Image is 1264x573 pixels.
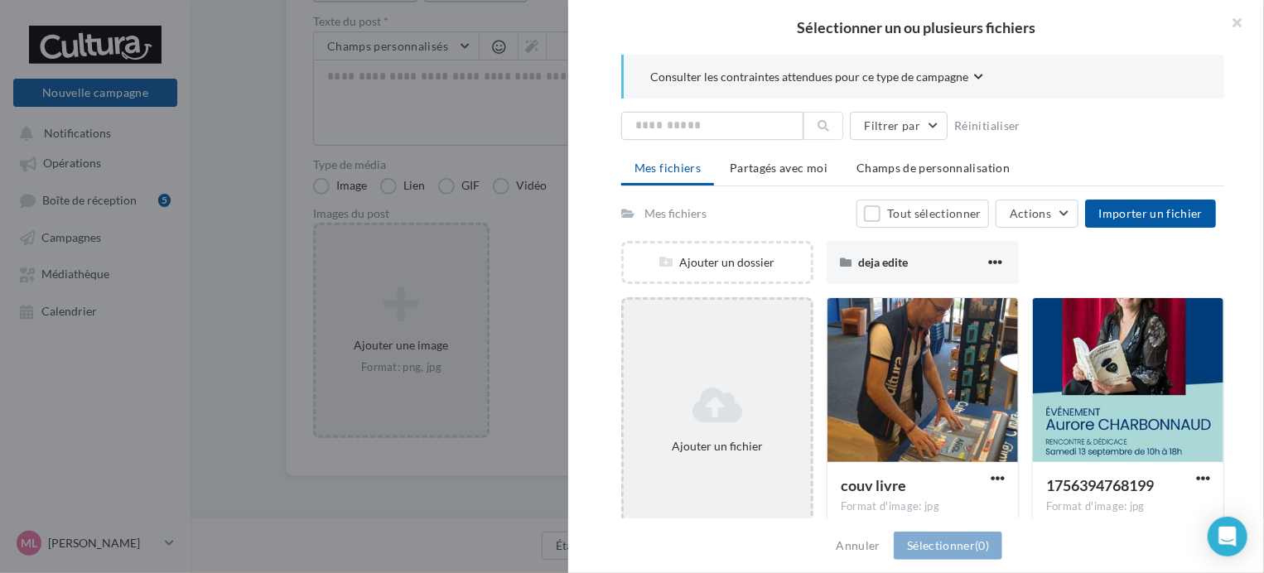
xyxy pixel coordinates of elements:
[856,161,1010,175] span: Champs de personnalisation
[650,68,983,89] button: Consulter les contraintes attendues pour ce type de campagne
[630,438,804,455] div: Ajouter un fichier
[850,112,948,140] button: Filtrer par
[730,161,827,175] span: Partagés avec moi
[624,254,811,271] div: Ajouter un dossier
[975,538,989,552] span: (0)
[894,532,1002,560] button: Sélectionner(0)
[1085,200,1216,228] button: Importer un fichier
[650,69,968,85] span: Consulter les contraintes attendues pour ce type de campagne
[644,205,707,222] div: Mes fichiers
[858,255,908,269] span: deja edite
[948,116,1027,136] button: Réinitialiser
[1046,476,1154,494] span: 1756394768199
[595,20,1237,35] h2: Sélectionner un ou plusieurs fichiers
[996,200,1078,228] button: Actions
[830,536,887,556] button: Annuler
[1208,517,1247,556] div: Open Intercom Messenger
[841,499,1005,514] div: Format d'image: jpg
[1098,206,1203,220] span: Importer un fichier
[1046,499,1210,514] div: Format d'image: jpg
[856,200,989,228] button: Tout sélectionner
[634,161,701,175] span: Mes fichiers
[1010,206,1051,220] span: Actions
[841,476,906,494] span: couv livre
